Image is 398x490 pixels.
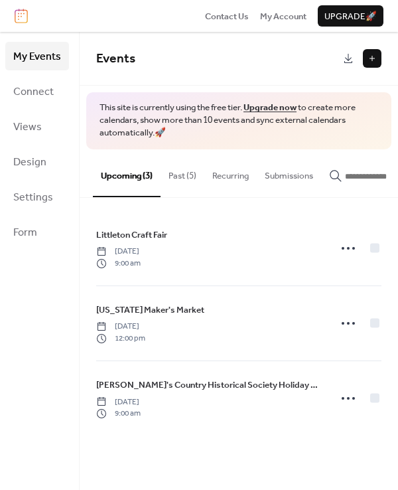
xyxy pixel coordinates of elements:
span: [DATE] [96,321,145,333]
span: My Events [13,46,61,67]
button: Recurring [204,149,257,196]
span: Upgrade 🚀 [324,10,377,23]
span: [PERSON_NAME]'s Country Historical Society Holiday Craft Show [96,378,322,392]
span: 9:00 am [96,408,141,420]
a: Form [5,218,69,246]
a: Littleton Craft Fair [96,228,167,242]
img: logo [15,9,28,23]
span: Design [13,152,46,173]
span: [DATE] [96,246,141,258]
span: Connect [13,82,54,102]
a: [PERSON_NAME]'s Country Historical Society Holiday Craft Show [96,378,322,392]
a: Contact Us [205,9,249,23]
a: My Account [260,9,306,23]
span: Settings [13,187,53,208]
span: [DATE] [96,396,141,408]
span: Views [13,117,42,137]
span: Events [96,46,135,71]
a: Upgrade now [243,99,297,116]
a: [US_STATE] Maker's Market [96,303,204,317]
span: 12:00 pm [96,333,145,345]
button: Upcoming (3) [93,149,161,197]
a: My Events [5,42,69,70]
span: Contact Us [205,10,249,23]
a: Views [5,112,69,141]
button: Upgrade🚀 [318,5,383,27]
span: This site is currently using the free tier. to create more calendars, show more than 10 events an... [99,102,378,139]
span: Form [13,222,37,243]
span: 9:00 am [96,258,141,270]
button: Submissions [257,149,321,196]
a: Design [5,147,69,176]
span: My Account [260,10,306,23]
button: Past (5) [161,149,204,196]
a: Settings [5,183,69,211]
a: Connect [5,77,69,106]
